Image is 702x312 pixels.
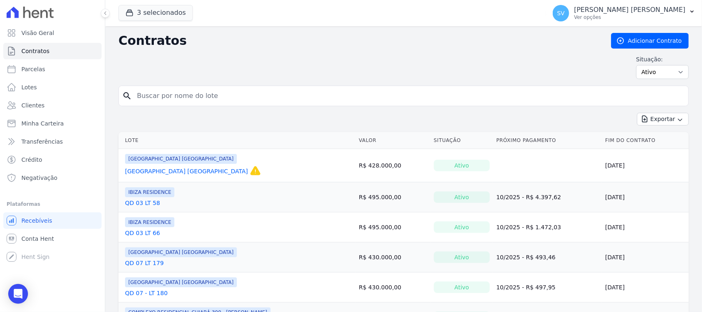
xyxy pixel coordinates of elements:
[125,154,237,164] span: [GEOGRAPHIC_DATA] [GEOGRAPHIC_DATA]
[602,272,689,303] td: [DATE]
[21,29,54,37] span: Visão Geral
[125,277,237,287] span: [GEOGRAPHIC_DATA] [GEOGRAPHIC_DATA]
[125,217,174,227] span: IBIZA RESIDENCE
[637,113,689,126] button: Exportar
[125,289,168,297] a: QD 07 - LT 180
[21,83,37,91] span: Lotes
[356,149,431,182] td: R$ 428.000,00
[434,221,490,233] div: Ativo
[3,43,102,59] a: Contratos
[434,191,490,203] div: Ativo
[125,167,248,175] a: [GEOGRAPHIC_DATA] [GEOGRAPHIC_DATA]
[431,132,493,149] th: Situação
[496,224,561,231] a: 10/2025 - R$ 1.472,03
[21,235,54,243] span: Conta Hent
[546,2,702,25] button: SV [PERSON_NAME] [PERSON_NAME] Ver opções
[125,247,237,257] span: [GEOGRAPHIC_DATA] [GEOGRAPHIC_DATA]
[118,33,598,48] h2: Contratos
[8,284,28,304] div: Open Intercom Messenger
[118,5,193,21] button: 3 selecionados
[21,101,44,109] span: Clientes
[3,61,102,77] a: Parcelas
[21,217,52,225] span: Recebíveis
[3,79,102,95] a: Lotes
[602,182,689,212] td: [DATE]
[3,170,102,186] a: Negativação
[574,14,686,21] p: Ver opções
[434,251,490,263] div: Ativo
[356,132,431,149] th: Valor
[356,212,431,242] td: R$ 495.000,00
[602,242,689,272] td: [DATE]
[496,284,556,291] a: 10/2025 - R$ 497,95
[21,137,63,146] span: Transferências
[3,231,102,247] a: Conta Hent
[7,199,98,209] div: Plataformas
[118,132,356,149] th: Lote
[3,115,102,132] a: Minha Carteira
[3,25,102,41] a: Visão Geral
[125,229,160,237] a: QD 03 LT 66
[3,151,102,168] a: Crédito
[602,132,689,149] th: Fim do Contrato
[21,65,45,73] span: Parcelas
[557,10,565,16] span: SV
[356,182,431,212] td: R$ 495.000,00
[496,194,561,200] a: 10/2025 - R$ 4.397,62
[21,174,58,182] span: Negativação
[356,242,431,272] td: R$ 430.000,00
[636,55,689,63] label: Situação:
[602,149,689,182] td: [DATE]
[125,259,164,267] a: QD 07 LT 179
[21,119,64,128] span: Minha Carteira
[574,6,686,14] p: [PERSON_NAME] [PERSON_NAME]
[356,272,431,303] td: R$ 430.000,00
[122,91,132,101] i: search
[125,199,160,207] a: QD 03 LT 58
[3,212,102,229] a: Recebíveis
[493,132,602,149] th: Próximo Pagamento
[496,254,556,261] a: 10/2025 - R$ 493,46
[602,212,689,242] td: [DATE]
[3,133,102,150] a: Transferências
[125,187,174,197] span: IBIZA RESIDENCE
[3,97,102,114] a: Clientes
[132,88,685,104] input: Buscar por nome do lote
[21,156,42,164] span: Crédito
[434,160,490,171] div: Ativo
[434,282,490,293] div: Ativo
[21,47,49,55] span: Contratos
[611,33,689,49] a: Adicionar Contrato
